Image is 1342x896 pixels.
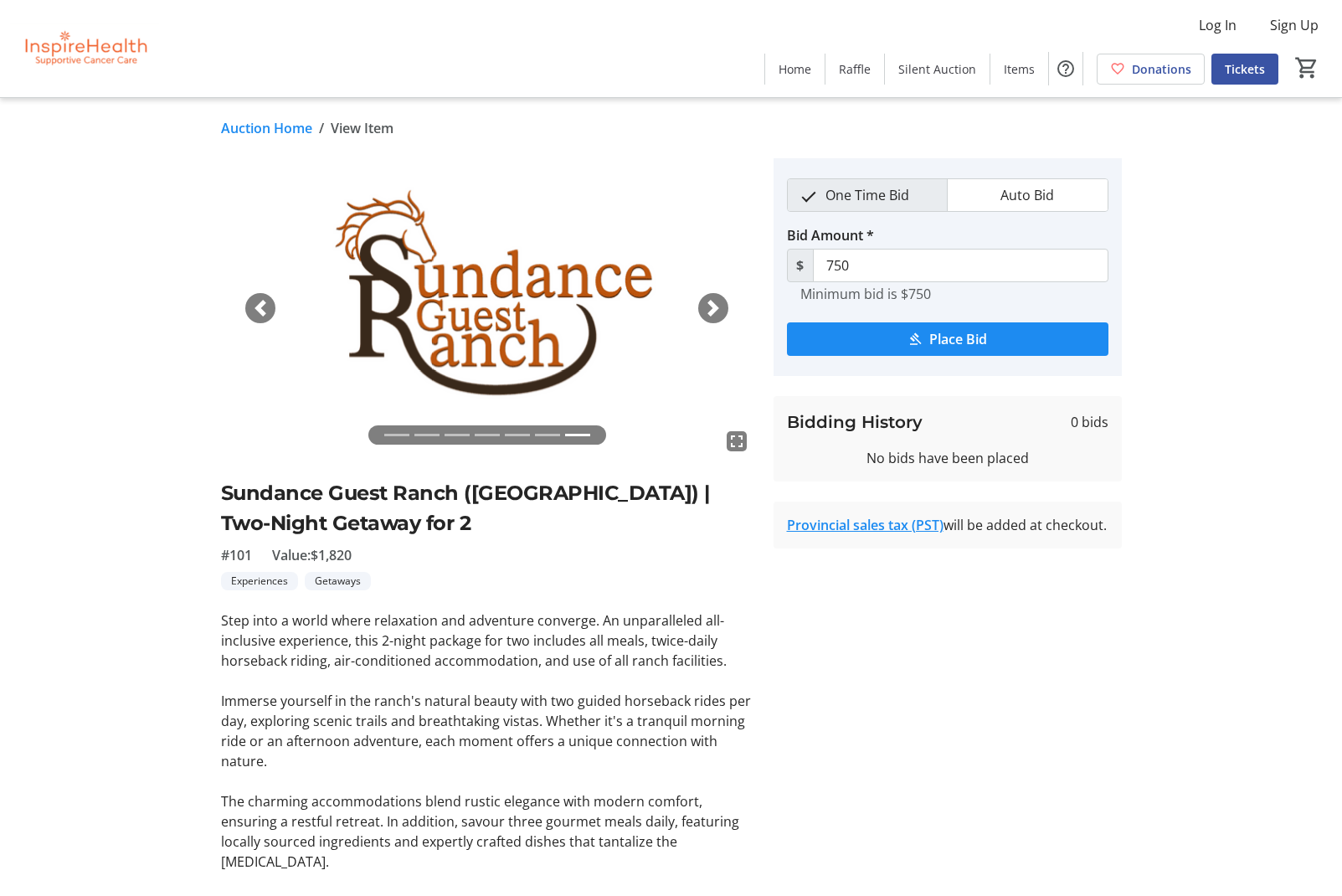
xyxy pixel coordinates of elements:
[1211,54,1278,85] a: Tickets
[885,54,990,85] a: Silent Auction
[787,516,944,534] a: Provincial sales tax (PST)
[221,572,298,590] tr-label-badge: Experiences
[787,249,814,282] span: $
[1199,15,1237,35] span: Log In
[990,179,1064,211] span: Auto Bid
[331,118,393,138] span: View Item
[1004,60,1035,78] span: Items
[1225,60,1265,78] span: Tickets
[1185,12,1250,39] button: Log In
[221,610,753,671] p: Step into a world where relaxation and adventure converge. An unparalleled all-inclusive experien...
[1257,12,1332,39] button: Sign Up
[929,329,987,349] span: Place Bid
[221,545,252,565] span: #101
[221,691,753,771] p: Immerse yourself in the ranch's natural beauty with two guided horseback rides per day, exploring...
[1292,53,1322,83] button: Cart
[898,60,976,78] span: Silent Auction
[787,322,1108,356] button: Place Bid
[825,54,884,85] a: Raffle
[305,572,371,590] tr-label-badge: Getaways
[787,225,874,245] label: Bid Amount *
[221,791,753,872] p: The charming accommodations blend rustic elegance with modern comfort, ensuring a restful retreat...
[1132,60,1191,78] span: Donations
[221,158,753,458] img: Image
[221,478,753,538] h2: Sundance Guest Ranch ([GEOGRAPHIC_DATA]) | Two-Night Getaway for 2
[1071,412,1108,432] span: 0 bids
[990,54,1048,85] a: Items
[839,60,871,78] span: Raffle
[1097,54,1205,85] a: Donations
[765,54,825,85] a: Home
[815,179,919,211] span: One Time Bid
[787,515,1108,535] div: will be added at checkout.
[800,286,931,302] tr-hint: Minimum bid is $750
[727,431,747,451] mat-icon: fullscreen
[10,7,159,90] img: InspireHealth Supportive Cancer Care's Logo
[779,60,811,78] span: Home
[1270,15,1319,35] span: Sign Up
[1049,52,1082,85] button: Help
[319,118,324,138] span: /
[221,118,312,138] a: Auction Home
[787,448,1108,468] div: No bids have been placed
[787,409,923,435] h3: Bidding History
[272,545,352,565] span: Value: $1,820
